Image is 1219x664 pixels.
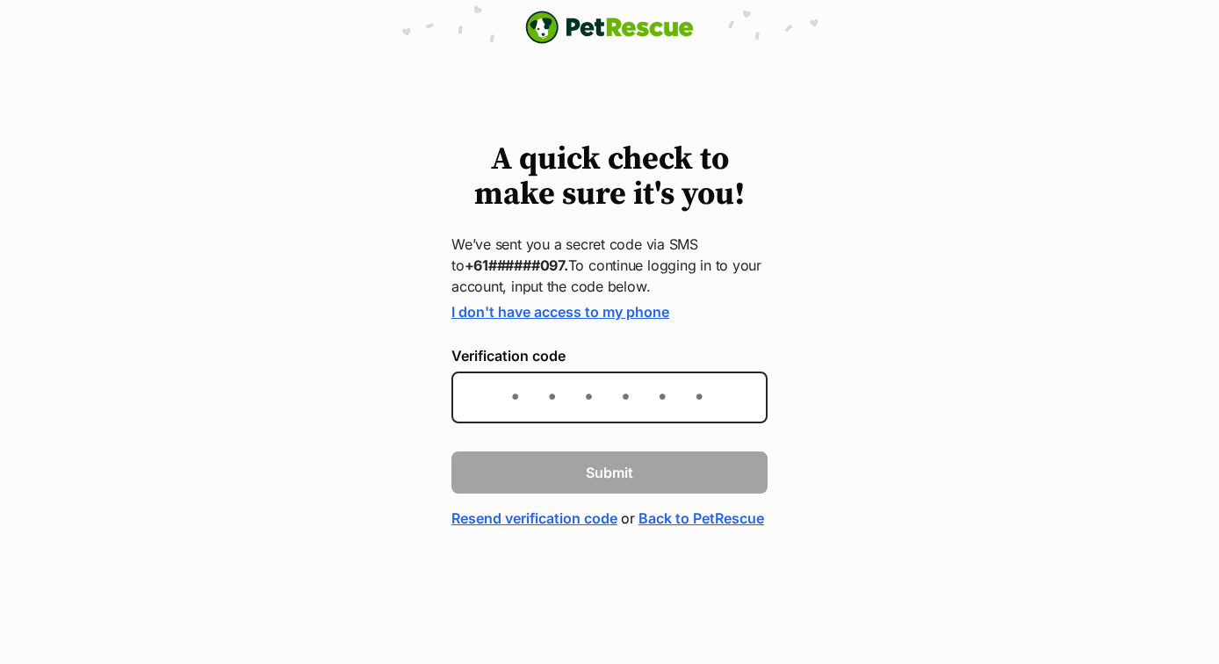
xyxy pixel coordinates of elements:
[525,11,694,44] img: logo-e224e6f780fb5917bec1dbf3a21bbac754714ae5b6737aabdf751b685950b380.svg
[586,462,633,483] span: Submit
[451,348,768,364] label: Verification code
[451,234,768,297] p: We’ve sent you a secret code via SMS to To continue logging in to your account, input the code be...
[451,451,768,494] button: Submit
[451,372,768,423] input: Enter the 6-digit verification code sent to your device
[451,303,669,321] a: I don't have access to my phone
[621,508,635,529] span: or
[451,142,768,213] h1: A quick check to make sure it's you!
[525,11,694,44] a: PetRescue
[465,256,568,274] strong: +61######097.
[451,508,617,529] a: Resend verification code
[638,508,764,529] a: Back to PetRescue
